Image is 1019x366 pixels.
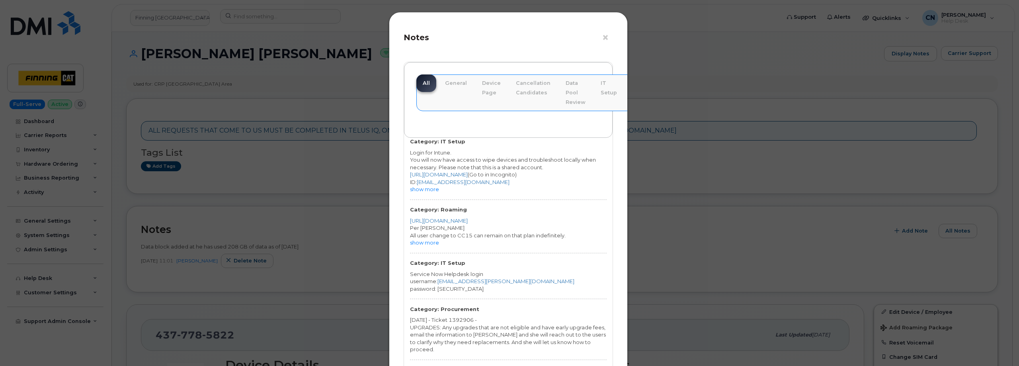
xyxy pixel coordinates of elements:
div: Per [PERSON_NAME] [410,224,607,232]
strong: Category: IT Setup [410,138,465,145]
strong: Category: Procurement [410,306,479,312]
div: username: password: [SECURITY_DATA] [410,278,607,292]
div: [DATE] - Ticket 1392906 - UPGRADES: Any upgrades that are not eligible and have early upgrade fee... [410,316,607,353]
h4: Notes [404,33,613,42]
a: [URL][DOMAIN_NAME] [410,171,468,178]
a: [EMAIL_ADDRESS][PERSON_NAME][DOMAIN_NAME] [437,278,574,284]
a: show more [410,239,439,246]
div: Service Now Helpdesk login [410,270,607,278]
a: General [439,74,473,92]
strong: Category: Roaming [410,206,467,213]
a: [URL][DOMAIN_NAME] [410,217,468,224]
strong: Category: IT Setup [410,260,465,266]
div: All user change to CC15 can remain on that plan indefinitely. [410,232,607,239]
div: ID: [410,178,607,186]
button: × [602,32,613,44]
div: Login for Intune. You will now have access to wipe devices and troubleshoot locally when necessar... [410,149,607,178]
a: Data Pool Review [559,74,592,111]
a: [EMAIL_ADDRESS][DOMAIN_NAME] [417,179,509,185]
a: IT Setup [594,74,623,102]
a: All [416,74,436,92]
a: Device Page [476,74,507,102]
a: Roaming [626,74,664,92]
a: show more [410,186,439,192]
a: Cancellation Candidates [509,74,557,102]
